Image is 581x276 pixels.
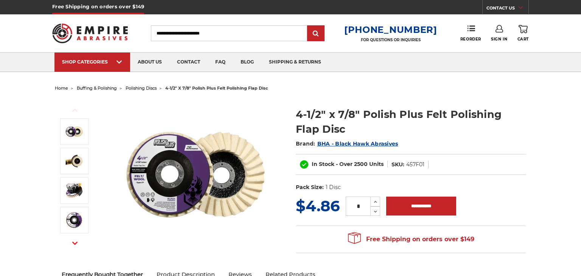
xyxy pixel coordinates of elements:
a: buffing & polishing [77,85,117,91]
span: Sign In [491,37,507,42]
a: about us [130,53,169,72]
a: contact [169,53,208,72]
a: BHA - Black Hawk Abrasives [317,140,398,147]
p: FOR QUESTIONS OR INQUIRIES [344,37,437,42]
span: In Stock [312,161,334,167]
a: shipping & returns [261,53,329,72]
span: 4-1/2" x 7/8" polish plus felt polishing flap disc [165,85,268,91]
span: $4.86 [296,197,340,215]
h1: 4-1/2" x 7/8" Polish Plus Felt Polishing Flap Disc [296,107,526,136]
span: - Over [336,161,353,167]
dt: Pack Size: [296,183,324,191]
dt: SKU: [391,161,404,169]
span: Brand: [296,140,315,147]
img: buffing and polishing felt flap disc [65,122,84,141]
img: felt flap disc for angle grinder [65,152,84,171]
button: Next [66,235,84,251]
a: home [55,85,68,91]
input: Submit [308,26,323,41]
dd: 1 Disc [326,183,341,191]
img: buffing and polishing felt flap disc [120,99,271,250]
a: blog [233,53,261,72]
a: faq [208,53,233,72]
a: polishing discs [126,85,157,91]
span: Free Shipping on orders over $149 [348,232,474,247]
a: CONTACT US [486,4,528,14]
img: BHA 4.5 inch polish plus flap disc [65,211,84,229]
a: Reorder [460,25,481,41]
span: Units [369,161,384,167]
span: Reorder [460,37,481,42]
span: Cart [517,37,529,42]
dd: 457F01 [406,161,424,169]
img: angle grinder buffing flap disc [65,181,84,200]
div: SHOP CATEGORIES [62,59,123,65]
span: 2500 [354,161,368,167]
a: [PHONE_NUMBER] [344,24,437,35]
button: Previous [66,102,84,118]
img: Empire Abrasives [52,19,128,48]
a: Cart [517,25,529,42]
